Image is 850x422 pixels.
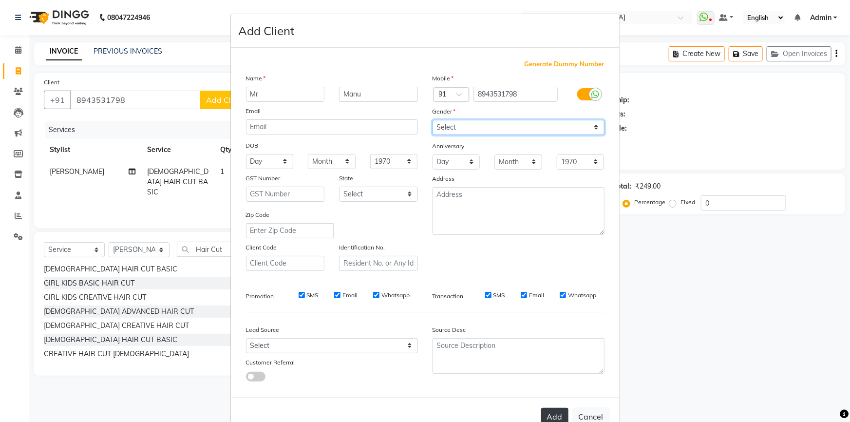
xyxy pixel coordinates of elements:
label: Mobile [433,74,454,83]
label: Lead Source [246,326,280,334]
label: Address [433,174,455,183]
label: Customer Referral [246,358,295,367]
label: Whatsapp [568,291,596,300]
input: Email [246,119,418,134]
label: Transaction [433,292,464,301]
label: Promotion [246,292,274,301]
label: Zip Code [246,211,270,219]
label: Email [246,107,261,115]
label: SMS [493,291,505,300]
input: Last Name [339,87,418,102]
label: DOB [246,141,259,150]
span: Generate Dummy Number [525,59,604,69]
label: SMS [307,291,319,300]
input: First Name [246,87,325,102]
label: Identification No. [339,243,385,252]
label: Client Code [246,243,277,252]
label: Email [529,291,544,300]
label: State [339,174,353,183]
input: Enter Zip Code [246,223,334,238]
input: Client Code [246,256,325,271]
label: Email [342,291,358,300]
label: Name [246,74,266,83]
input: Resident No. or Any Id [339,256,418,271]
h4: Add Client [239,22,295,39]
label: Whatsapp [381,291,410,300]
label: GST Number [246,174,281,183]
input: GST Number [246,187,325,202]
label: Gender [433,107,456,116]
label: Anniversary [433,142,465,151]
label: Source Desc [433,326,466,334]
input: Mobile [473,87,558,102]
